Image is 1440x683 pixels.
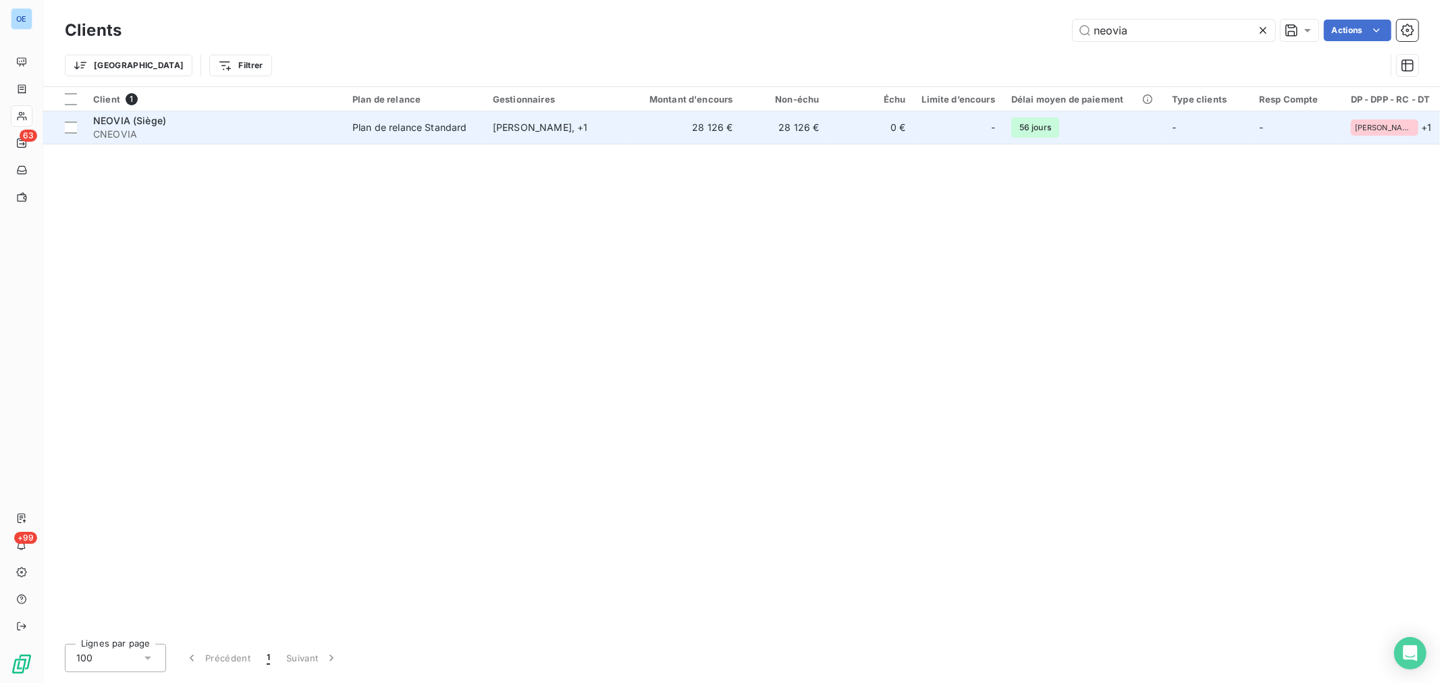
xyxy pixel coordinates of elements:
[278,644,346,672] button: Suivant
[1355,124,1414,132] span: [PERSON_NAME]
[493,94,617,105] div: Gestionnaires
[126,93,138,105] span: 1
[1172,121,1176,133] span: -
[65,18,122,43] h3: Clients
[76,651,92,665] span: 100
[11,653,32,675] img: Logo LeanPay
[11,8,32,30] div: OE
[836,94,906,105] div: Échu
[991,121,995,134] span: -
[209,55,271,76] button: Filtrer
[922,94,995,105] div: Limite d’encours
[1172,94,1243,105] div: Type clients
[14,532,37,544] span: +99
[1324,20,1391,41] button: Actions
[1011,94,1156,105] div: Délai moyen de paiement
[20,130,37,142] span: 63
[1259,121,1263,133] span: -
[1259,94,1335,105] div: Resp Compte
[259,644,278,672] button: 1
[93,115,166,126] span: NEOVIA (Siège)
[352,94,477,105] div: Plan de relance
[625,111,741,144] td: 28 126 €
[93,128,336,141] span: CNEOVIA
[352,121,467,134] div: Plan de relance Standard
[493,121,617,134] div: [PERSON_NAME] , + 1
[93,94,120,105] span: Client
[1421,120,1431,134] span: + 1
[1394,637,1426,670] div: Open Intercom Messenger
[749,94,820,105] div: Non-échu
[828,111,914,144] td: 0 €
[65,55,192,76] button: [GEOGRAPHIC_DATA]
[267,651,270,665] span: 1
[177,644,259,672] button: Précédent
[1073,20,1275,41] input: Rechercher
[633,94,733,105] div: Montant d'encours
[1011,117,1059,138] span: 56 jours
[741,111,828,144] td: 28 126 €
